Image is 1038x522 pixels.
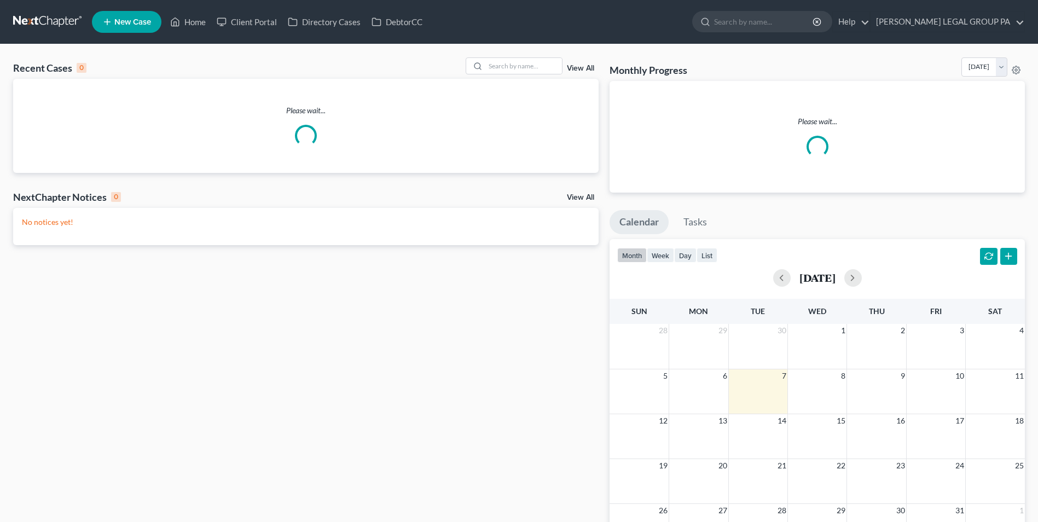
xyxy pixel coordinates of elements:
[895,504,906,517] span: 30
[13,61,86,74] div: Recent Cases
[610,63,687,77] h3: Monthly Progress
[13,105,599,116] p: Please wait...
[776,459,787,472] span: 21
[689,306,708,316] span: Mon
[895,459,906,472] span: 23
[751,306,765,316] span: Tue
[22,217,590,228] p: No notices yet!
[13,190,121,204] div: NextChapter Notices
[717,414,728,427] span: 13
[895,414,906,427] span: 16
[658,459,669,472] span: 19
[836,414,846,427] span: 15
[930,306,942,316] span: Fri
[717,459,728,472] span: 20
[114,18,151,26] span: New Case
[1018,504,1025,517] span: 1
[722,369,728,382] span: 6
[1018,324,1025,337] span: 4
[567,194,594,201] a: View All
[674,210,717,234] a: Tasks
[836,459,846,472] span: 22
[871,12,1024,32] a: [PERSON_NAME] LEGAL GROUP PA
[658,324,669,337] span: 28
[647,248,674,263] button: week
[1014,459,1025,472] span: 25
[1014,414,1025,427] span: 18
[618,116,1016,127] p: Please wait...
[485,58,562,74] input: Search by name...
[165,12,211,32] a: Home
[776,414,787,427] span: 14
[840,324,846,337] span: 1
[617,248,647,263] button: month
[954,414,965,427] span: 17
[658,504,669,517] span: 26
[697,248,717,263] button: list
[836,504,846,517] span: 29
[714,11,814,32] input: Search by name...
[77,63,86,73] div: 0
[674,248,697,263] button: day
[954,504,965,517] span: 31
[631,306,647,316] span: Sun
[840,369,846,382] span: 8
[959,324,965,337] span: 3
[869,306,885,316] span: Thu
[717,504,728,517] span: 27
[282,12,366,32] a: Directory Cases
[954,459,965,472] span: 24
[111,192,121,202] div: 0
[717,324,728,337] span: 29
[776,504,787,517] span: 28
[1014,369,1025,382] span: 11
[567,65,594,72] a: View All
[658,414,669,427] span: 12
[799,272,836,283] h2: [DATE]
[954,369,965,382] span: 10
[900,324,906,337] span: 2
[211,12,282,32] a: Client Portal
[988,306,1002,316] span: Sat
[662,369,669,382] span: 5
[900,369,906,382] span: 9
[808,306,826,316] span: Wed
[781,369,787,382] span: 7
[610,210,669,234] a: Calendar
[366,12,428,32] a: DebtorCC
[833,12,869,32] a: Help
[776,324,787,337] span: 30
